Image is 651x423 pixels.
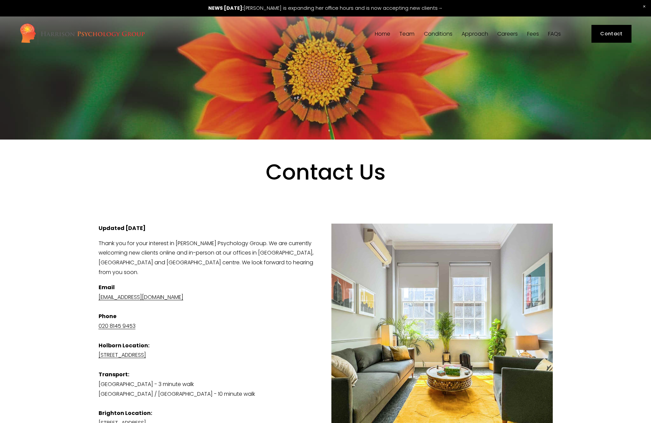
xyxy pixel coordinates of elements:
strong: Updated [DATE] [99,224,146,232]
p: Thank you for your interest in [PERSON_NAME] Psychology Group. We are currently welcoming new cli... [99,239,553,277]
a: 020 8145 9453 [99,322,136,330]
strong: Brighton Location: [99,409,152,417]
a: Contact [591,25,631,43]
strong: Phone [99,312,116,320]
a: [EMAIL_ADDRESS][DOMAIN_NAME] [99,293,183,301]
a: Home [375,31,390,37]
span: Approach [462,31,488,37]
span: Conditions [424,31,453,37]
a: folder dropdown [424,31,453,37]
a: FAQs [548,31,561,37]
a: [STREET_ADDRESS] [99,351,146,359]
a: Careers [497,31,518,37]
strong: Email [99,283,115,291]
strong: Holborn Location: [99,342,149,349]
strong: Transport: [99,371,129,378]
a: folder dropdown [399,31,414,37]
img: Harrison Psychology Group [20,23,145,45]
a: folder dropdown [462,31,488,37]
span: Team [399,31,414,37]
h1: Contact Us [139,159,512,212]
a: Fees [527,31,539,37]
